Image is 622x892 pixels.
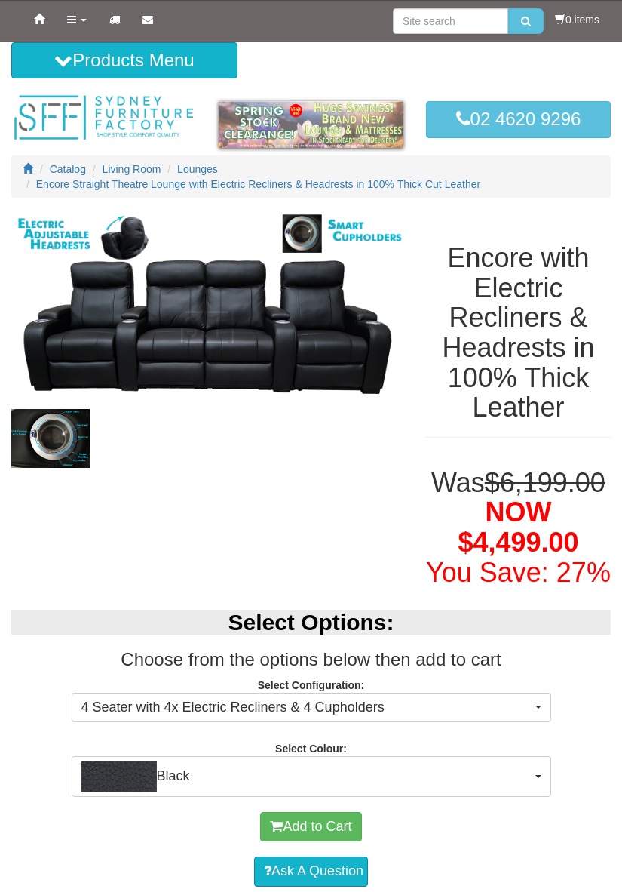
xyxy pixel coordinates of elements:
button: 4 Seater with 4x Electric Recliners & 4 Cupholders [72,693,551,723]
button: Products Menu [11,42,237,78]
button: Add to Cart [260,812,361,842]
img: spring-sale.gif [219,101,403,148]
span: Black [81,761,532,792]
a: Encore Straight Theatre Lounge with Electric Recliners & Headrests in 100% Thick Cut Leather [36,178,480,190]
img: Sydney Furniture Factory [11,94,196,141]
h3: Choose from the options below then add to cart [11,650,611,669]
b: Select Options: [228,610,394,635]
font: You Save: 27% [426,557,611,588]
a: Living Room [103,163,161,175]
strong: Select Configuration: [258,679,365,691]
li: 0 items [555,12,599,27]
a: Ask A Question [254,857,368,887]
span: 4 Seater with 4x Electric Recliners & 4 Cupholders [81,698,532,718]
span: NOW $4,499.00 [458,497,578,558]
a: Catalog [50,163,86,175]
a: 02 4620 9296 [426,101,611,137]
input: Site search [393,8,508,34]
img: Black [81,761,157,792]
a: Lounges [177,163,218,175]
h1: Encore with Electric Recliners & Headrests in 100% Thick Leather [426,243,611,423]
h1: Was [426,468,611,587]
button: BlackBlack [72,756,551,797]
strong: Select Colour: [275,743,347,755]
del: $6,199.00 [485,467,605,498]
